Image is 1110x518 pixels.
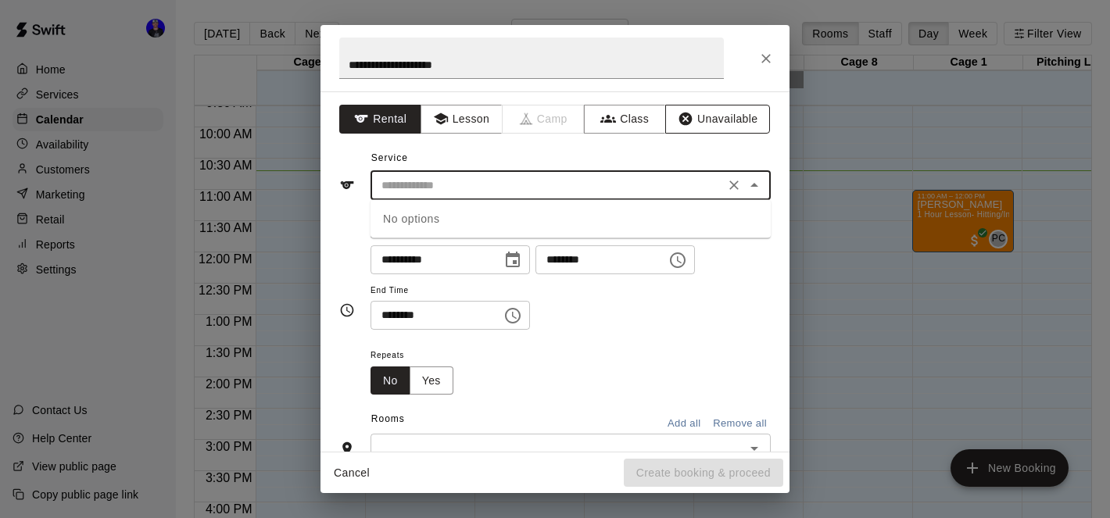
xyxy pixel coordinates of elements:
span: Repeats [371,345,466,366]
button: Rental [339,105,421,134]
button: Close [752,45,780,73]
span: End Time [371,280,530,302]
button: Choose time, selected time is 10:30 AM [497,300,528,331]
button: Add all [659,412,709,436]
button: Choose time, selected time is 10:00 AM [662,245,693,276]
button: Clear [723,174,745,196]
svg: Timing [339,302,355,318]
button: Remove all [709,412,771,436]
span: Rooms [371,413,405,424]
button: Unavailable [665,105,770,134]
div: outlined button group [371,366,453,395]
button: No [371,366,410,395]
span: Camps can only be created in the Services page [503,105,585,134]
button: Lesson [421,105,503,134]
button: Choose date, selected date is Sep 14, 2025 [497,245,528,276]
svg: Rooms [339,441,355,456]
button: Cancel [327,459,377,488]
button: Yes [410,366,453,395]
button: Class [584,105,666,134]
svg: Service [339,177,355,193]
span: Service [371,152,408,163]
button: Close [743,174,765,196]
div: No options [371,200,771,238]
button: Open [743,438,765,459]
